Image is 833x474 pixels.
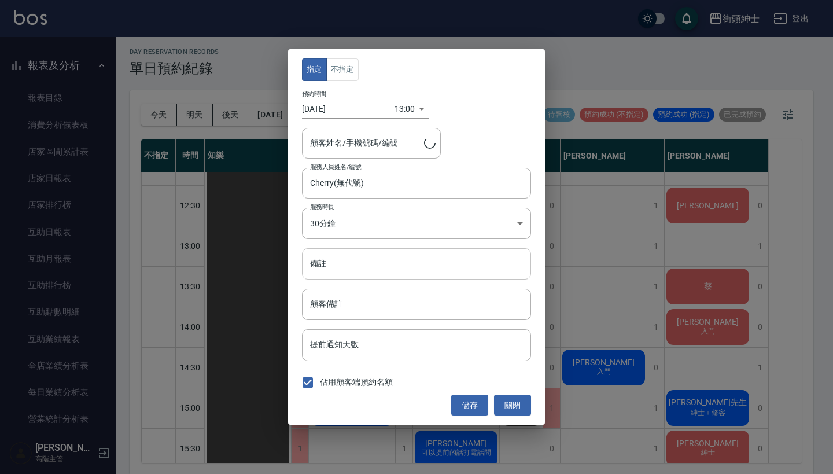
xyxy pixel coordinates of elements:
[302,58,327,81] button: 指定
[310,203,334,211] label: 服務時長
[494,395,531,416] button: 關閉
[326,58,359,81] button: 不指定
[310,163,361,171] label: 服務人員姓名/編號
[302,100,395,119] input: Choose date, selected date is 2025-08-16
[320,376,393,388] span: 佔用顧客端預約名額
[302,208,531,239] div: 30分鐘
[451,395,488,416] button: 儲存
[302,89,326,98] label: 預約時間
[395,100,415,119] div: 13:00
